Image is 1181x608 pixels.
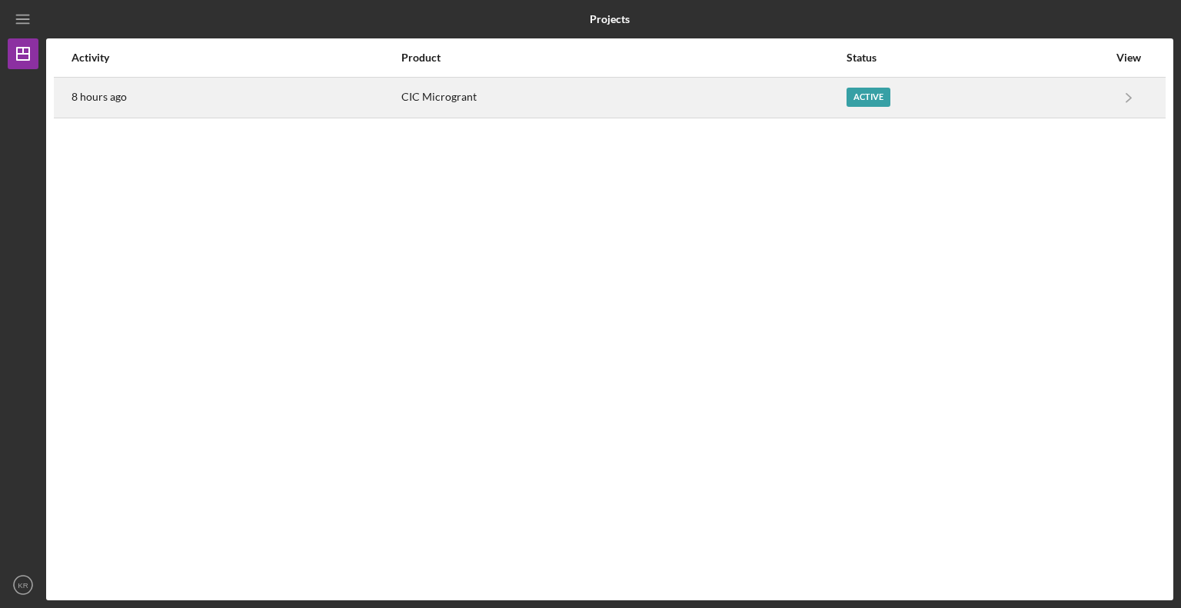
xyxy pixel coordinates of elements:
text: KR [18,581,28,590]
div: Active [847,88,890,107]
div: Status [847,51,1108,64]
div: Activity [72,51,400,64]
button: KR [8,570,38,600]
div: View [1109,51,1148,64]
div: CIC Microgrant [401,78,845,117]
b: Projects [590,13,630,25]
time: 2025-08-21 13:53 [72,91,127,103]
div: Product [401,51,845,64]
